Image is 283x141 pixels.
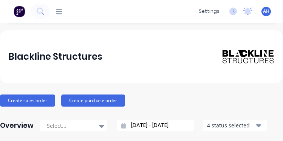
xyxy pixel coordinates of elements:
img: Factory [14,6,25,17]
img: Blackline Structures [222,49,275,64]
div: 4 status selected [207,121,255,129]
div: Blackline Structures [8,49,102,64]
div: settings [195,6,223,17]
span: AH [263,8,269,15]
button: Create purchase order [61,95,125,107]
button: 4 status selected [203,120,267,131]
